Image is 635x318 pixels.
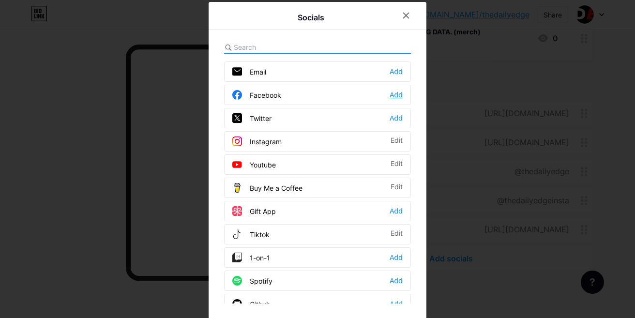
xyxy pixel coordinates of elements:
div: Youtube [232,160,276,169]
div: Socials [298,12,324,23]
div: Add [390,90,403,100]
div: Add [390,253,403,262]
div: Add [390,113,403,123]
div: Edit [391,183,403,193]
div: Twitter [232,113,272,123]
div: Add [390,299,403,309]
div: Github [232,299,271,309]
div: Add [390,67,403,76]
div: Email [232,67,266,76]
div: Buy Me a Coffee [232,183,302,193]
div: 1-on-1 [232,253,270,262]
div: Instagram [232,136,282,146]
div: Tiktok [232,229,270,239]
div: Edit [391,136,403,146]
div: Add [390,276,403,286]
input: Search [234,42,341,52]
div: Edit [391,160,403,169]
div: Add [390,206,403,216]
div: Facebook [232,90,281,100]
div: Edit [391,229,403,239]
div: Gift App [232,206,276,216]
div: Spotify [232,276,272,286]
